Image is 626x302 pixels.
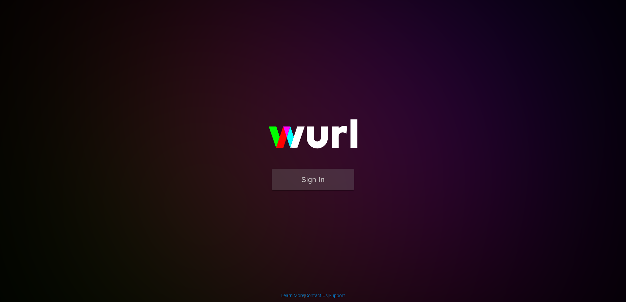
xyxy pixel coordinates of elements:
button: Sign In [272,169,354,190]
div: | | [281,292,345,299]
a: Contact Us [305,293,328,298]
a: Support [329,293,345,298]
a: Learn More [281,293,304,298]
img: wurl-logo-on-black-223613ac3d8ba8fe6dc639794a292ebdb59501304c7dfd60c99c58986ef67473.svg [248,105,378,169]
